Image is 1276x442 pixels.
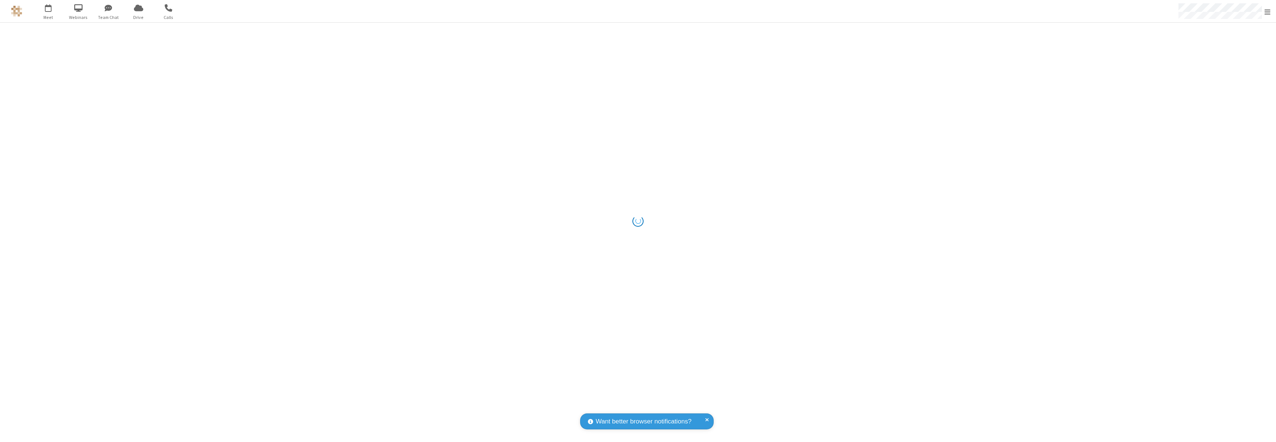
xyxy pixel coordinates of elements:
[596,417,691,426] span: Want better browser notifications?
[125,14,152,21] span: Drive
[34,14,62,21] span: Meet
[1257,423,1270,437] iframe: Chat
[11,6,22,17] img: QA Selenium DO NOT DELETE OR CHANGE
[65,14,92,21] span: Webinars
[95,14,122,21] span: Team Chat
[155,14,182,21] span: Calls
